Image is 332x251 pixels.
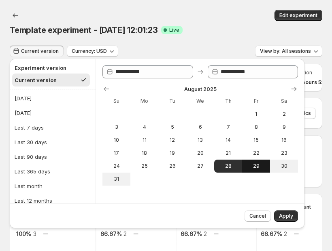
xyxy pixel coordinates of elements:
button: Show next month, September 2025 [288,83,300,95]
button: Friday August 1 2025 [242,108,270,121]
span: 23 [273,150,295,156]
span: 28 [217,163,239,169]
span: Sa [273,98,295,104]
button: Show previous month, July 2025 [101,83,112,95]
button: Thursday August 21 2025 [214,147,242,160]
span: 4 [134,124,155,130]
button: Monday August 4 2025 [130,121,158,134]
button: Sunday August 10 2025 [102,134,130,147]
span: Template experiment - [DATE] 12:01:23 [10,25,158,35]
div: Last 7 days [15,123,44,132]
button: Friday August 15 2025 [242,134,270,147]
span: 9 [273,124,295,130]
button: Sunday August 17 2025 [102,147,130,160]
th: Thursday [214,95,242,108]
button: Last 30 days [12,136,93,149]
button: Tuesday August 19 2025 [158,147,186,160]
button: [DATE] [12,92,93,105]
div: [DATE] [15,94,32,102]
th: Tuesday [158,95,186,108]
span: 25 [134,163,155,169]
button: Back [10,10,21,21]
button: Last 365 days [12,165,93,178]
button: Wednesday August 6 2025 [186,121,214,134]
h2: Experiment version [15,64,87,72]
span: 31 [106,176,127,182]
button: Edit experiment [275,10,322,21]
button: Cancel [245,210,271,222]
span: 24 [106,163,127,169]
span: 13 [189,137,211,143]
th: Wednesday [186,95,214,108]
span: 3 [106,124,127,130]
th: Friday [242,95,270,108]
button: Friday August 29 2025 [242,160,270,173]
button: Thursday August 14 2025 [214,134,242,147]
span: 6 [189,124,211,130]
span: Cancel [249,213,266,219]
button: Currency: USD [67,45,118,57]
span: Mo [134,98,155,104]
button: Monday August 11 2025 [130,134,158,147]
div: Last 365 days [15,167,50,175]
button: Last 90 days [12,150,93,163]
span: 8 [245,124,267,130]
button: Thursday August 7 2025 [214,121,242,134]
button: Saturday August 23 2025 [270,147,298,160]
span: 20 [189,150,211,156]
button: Saturday August 9 2025 [270,121,298,134]
span: 11 [134,137,155,143]
span: View by: All sessions [260,48,311,54]
span: 30 [273,163,295,169]
button: [DATE] [12,106,93,119]
span: 7 [217,124,239,130]
div: Current version [15,76,57,84]
div: Last month [15,182,43,190]
button: Start of range Thursday August 28 2025 [214,160,242,173]
button: Sunday August 3 2025 [102,121,130,134]
div: Last 12 months [15,197,52,205]
div: [DATE] [15,109,32,117]
button: Saturday August 30 2025 [270,160,298,173]
span: 5 [162,124,183,130]
button: Sunday August 24 2025 [102,160,130,173]
button: Wednesday August 13 2025 [186,134,214,147]
th: Monday [130,95,158,108]
span: Fr [245,98,267,104]
button: Tuesday August 26 2025 [158,160,186,173]
span: 10 [106,137,127,143]
button: Wednesday August 27 2025 [186,160,214,173]
button: Friday August 22 2025 [242,147,270,160]
button: Wednesday August 20 2025 [186,147,214,160]
button: Tuesday August 5 2025 [158,121,186,134]
span: Th [217,98,239,104]
span: 18 [134,150,155,156]
span: Current version [21,48,59,54]
button: Monday August 25 2025 [130,160,158,173]
span: 1 [245,111,267,117]
button: Current version [10,45,64,57]
button: Tuesday August 12 2025 [158,134,186,147]
button: Saturday August 16 2025 [270,134,298,147]
button: Last 7 days [12,121,93,134]
span: 2 [273,111,295,117]
span: Live [169,27,179,33]
span: 15 [245,137,267,143]
span: 16 [273,137,295,143]
span: 26 [162,163,183,169]
button: Last month [12,180,93,193]
button: Friday August 8 2025 [242,121,270,134]
span: 29 [245,163,267,169]
span: 17 [106,150,127,156]
span: 14 [217,137,239,143]
th: Saturday [270,95,298,108]
span: 27 [189,163,211,169]
span: Apply [279,213,293,219]
div: Last 30 days [15,138,47,146]
button: Monday August 18 2025 [130,147,158,160]
button: Saturday August 2 2025 [270,108,298,121]
button: Current version [12,74,90,87]
span: Su [106,98,127,104]
span: Edit experiment [279,12,317,19]
span: 21 [217,150,239,156]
